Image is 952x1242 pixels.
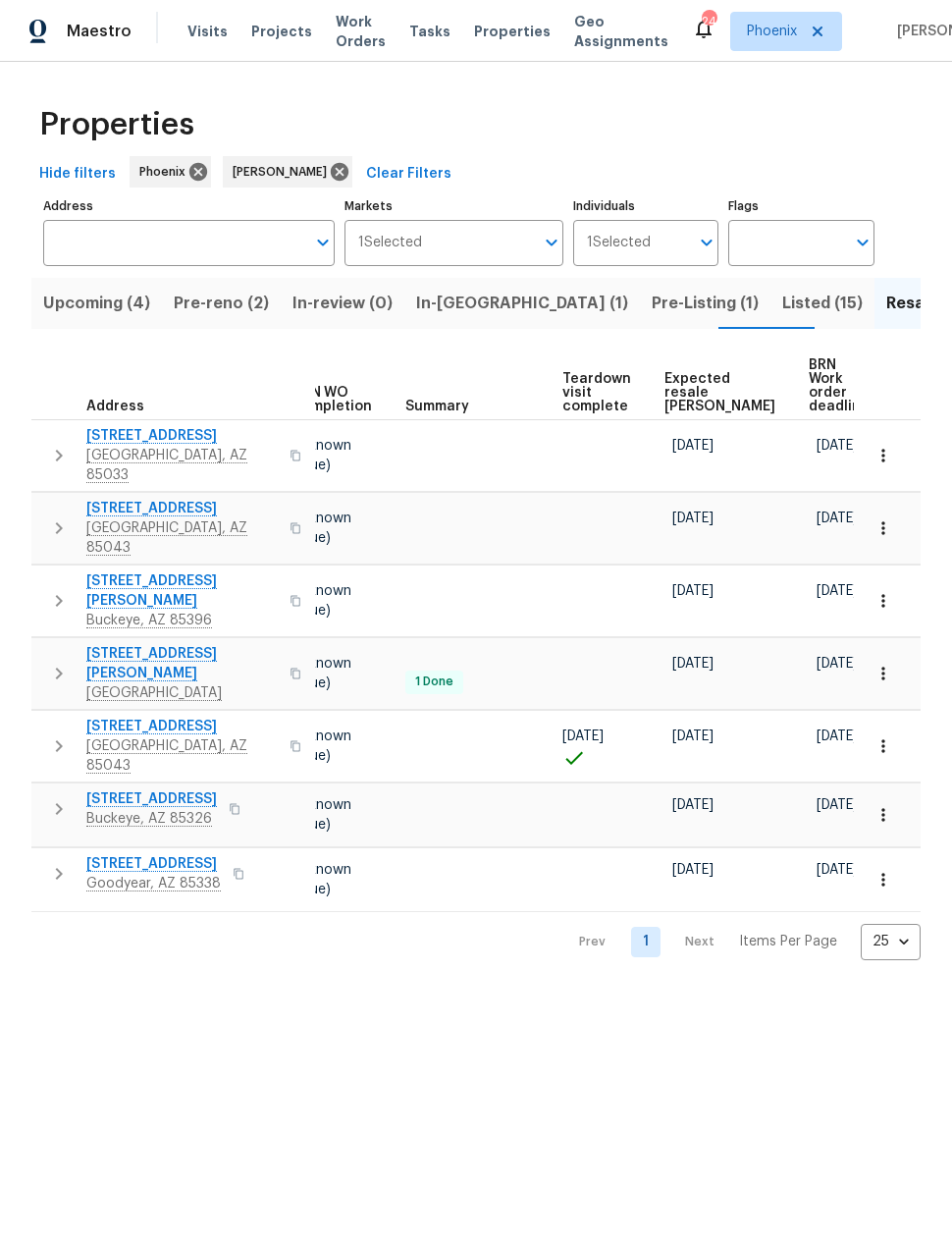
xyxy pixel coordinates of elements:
div: [PERSON_NAME] [223,156,352,188]
div: Phoenix [130,156,211,188]
span: Listed (15) [782,290,863,317]
span: ? (known issue) [293,439,351,472]
span: Address [86,400,144,413]
span: [DATE] [672,798,714,812]
span: Properties [474,22,551,41]
a: Goto page 1 [631,927,661,957]
label: Markets [344,200,563,212]
span: [DATE] [817,729,858,743]
button: Open [309,229,337,256]
span: [DATE] [672,584,714,598]
span: Phoenix [747,22,797,41]
span: [DATE] [817,798,858,812]
span: Summary [405,400,469,413]
span: In-review (0) [292,290,393,317]
span: Pre-Listing (1) [652,290,759,317]
span: [DATE] [672,512,714,525]
span: Phoenix [139,162,193,182]
div: 25 [861,916,921,967]
span: 1 Selected [587,235,651,251]
span: [DATE] [672,863,714,877]
span: In-[GEOGRAPHIC_DATA] (1) [416,290,628,317]
span: Geo Assignments [574,12,668,51]
span: [DATE] [817,863,858,877]
span: 1 Selected [358,235,422,251]
span: [PERSON_NAME] [233,162,335,182]
span: 1 Done [407,674,461,690]
span: [DATE] [817,439,858,453]
button: Open [538,229,565,256]
span: ? (known issue) [293,729,351,763]
span: BRN WO completion [293,386,372,413]
span: Hide filters [39,162,116,187]
button: Open [849,229,876,256]
span: ? (known issue) [293,863,351,896]
span: Maestro [67,22,132,41]
button: Hide filters [31,156,124,192]
span: Pre-reno (2) [174,290,269,317]
span: [DATE] [672,657,714,671]
span: Teardown visit complete [562,372,631,413]
span: Projects [251,22,312,41]
nav: Pagination Navigation [560,924,921,960]
label: Address [43,200,335,212]
span: [DATE] [672,439,714,453]
span: Upcoming (4) [43,290,150,317]
span: [DATE] [817,584,858,598]
span: ? (known issue) [293,657,351,690]
span: BRN Work order deadline [809,358,870,413]
span: ? (known issue) [293,584,351,618]
span: Visits [187,22,228,41]
span: Properties [39,115,194,135]
span: Tasks [409,25,450,38]
span: [DATE] [672,729,714,743]
span: [DATE] [562,729,604,743]
div: 24 [702,12,715,31]
label: Flags [728,200,874,212]
span: Expected resale [PERSON_NAME] [664,372,775,413]
label: Individuals [573,200,719,212]
span: [DATE] [817,512,858,525]
p: Items Per Page [739,932,837,951]
button: Clear Filters [358,156,459,192]
span: ? (known issue) [293,512,351,545]
span: Work Orders [336,12,386,51]
button: Open [693,229,720,256]
span: Clear Filters [366,162,451,187]
span: ? (known issue) [293,798,351,832]
span: [DATE] [817,657,858,671]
